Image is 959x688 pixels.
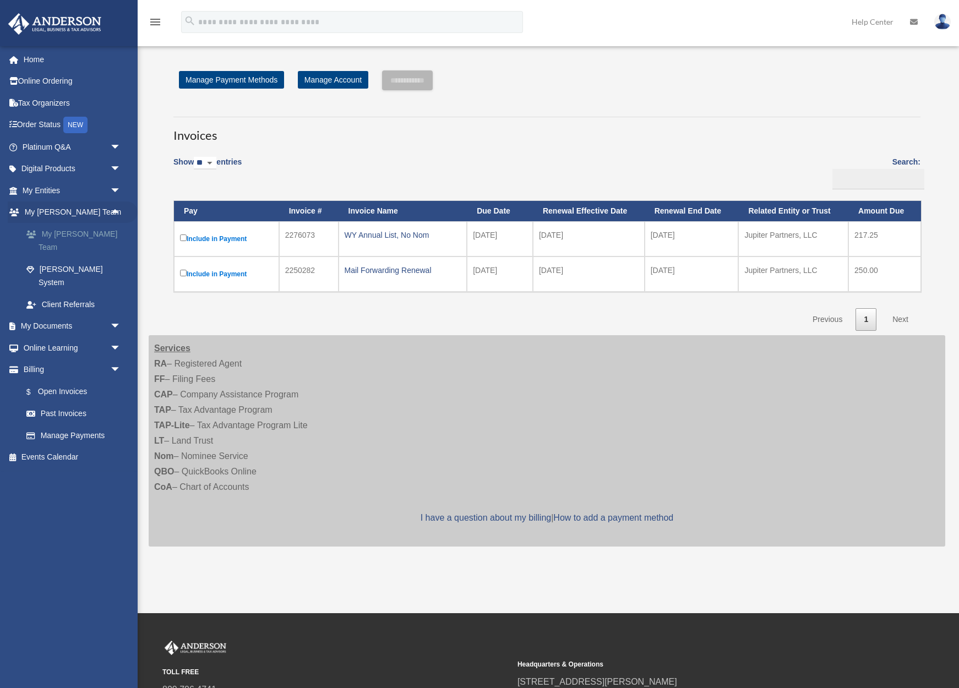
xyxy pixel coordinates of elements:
[15,258,138,293] a: [PERSON_NAME] System
[32,385,38,399] span: $
[804,308,851,331] a: Previous
[184,15,196,27] i: search
[154,451,174,461] strong: Nom
[110,337,132,359] span: arrow_drop_down
[15,293,138,315] a: Client Referrals
[15,223,138,258] a: My [PERSON_NAME] Team
[279,256,339,292] td: 2250282
[279,221,339,256] td: 2276073
[8,70,138,92] a: Online Ordering
[154,390,173,399] strong: CAP
[15,403,132,425] a: Past Invoices
[421,513,551,522] a: I have a question about my billing
[8,92,138,114] a: Tax Organizers
[8,359,132,381] a: Billingarrow_drop_down
[154,510,940,526] p: |
[154,421,190,430] strong: TAP-Lite
[110,158,132,181] span: arrow_drop_down
[110,201,132,224] span: arrow_drop_up
[345,263,461,278] div: Mail Forwarding Renewal
[8,337,138,359] a: Online Learningarrow_drop_down
[533,221,645,256] td: [DATE]
[645,201,739,221] th: Renewal End Date: activate to sort column ascending
[194,157,216,170] select: Showentries
[345,227,461,243] div: WY Annual List, No Nom
[110,136,132,159] span: arrow_drop_down
[110,179,132,202] span: arrow_drop_down
[154,374,165,384] strong: FF
[553,513,673,522] a: How to add a payment method
[832,169,924,190] input: Search:
[467,256,533,292] td: [DATE]
[533,201,645,221] th: Renewal Effective Date: activate to sort column ascending
[8,114,138,136] a: Order StatusNEW
[645,221,739,256] td: [DATE]
[154,359,167,368] strong: RA
[162,667,510,678] small: TOLL FREE
[884,308,917,331] a: Next
[8,48,138,70] a: Home
[8,179,138,201] a: My Entitiesarrow_drop_down
[149,15,162,29] i: menu
[848,256,921,292] td: 250.00
[179,71,284,89] a: Manage Payment Methods
[8,136,138,158] a: Platinum Q&Aarrow_drop_down
[8,446,138,468] a: Events Calendar
[8,201,138,223] a: My [PERSON_NAME] Teamarrow_drop_up
[467,201,533,221] th: Due Date: activate to sort column ascending
[173,117,920,144] h3: Invoices
[173,155,242,181] label: Show entries
[110,359,132,381] span: arrow_drop_down
[848,221,921,256] td: 217.25
[533,256,645,292] td: [DATE]
[934,14,951,30] img: User Pic
[180,234,187,241] input: Include in Payment
[517,677,677,686] a: [STREET_ADDRESS][PERSON_NAME]
[154,436,164,445] strong: LT
[149,335,945,547] div: – Registered Agent – Filing Fees – Company Assistance Program – Tax Advantage Program – Tax Advan...
[339,201,467,221] th: Invoice Name: activate to sort column ascending
[174,201,279,221] th: Pay: activate to sort column descending
[467,221,533,256] td: [DATE]
[15,380,127,403] a: $Open Invoices
[110,315,132,338] span: arrow_drop_down
[5,13,105,35] img: Anderson Advisors Platinum Portal
[517,659,865,670] small: Headquarters & Operations
[15,424,132,446] a: Manage Payments
[162,641,228,655] img: Anderson Advisors Platinum Portal
[738,256,848,292] td: Jupiter Partners, LLC
[63,117,88,133] div: NEW
[8,158,138,180] a: Digital Productsarrow_drop_down
[154,467,174,476] strong: QBO
[298,71,368,89] a: Manage Account
[645,256,739,292] td: [DATE]
[856,308,876,331] a: 1
[279,201,339,221] th: Invoice #: activate to sort column ascending
[154,405,171,414] strong: TAP
[149,19,162,29] a: menu
[8,315,138,337] a: My Documentsarrow_drop_down
[180,232,273,245] label: Include in Payment
[738,201,848,221] th: Related Entity or Trust: activate to sort column ascending
[848,201,921,221] th: Amount Due: activate to sort column ascending
[829,155,920,189] label: Search:
[154,343,190,353] strong: Services
[738,221,848,256] td: Jupiter Partners, LLC
[180,267,273,281] label: Include in Payment
[154,482,172,492] strong: CoA
[180,270,187,276] input: Include in Payment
